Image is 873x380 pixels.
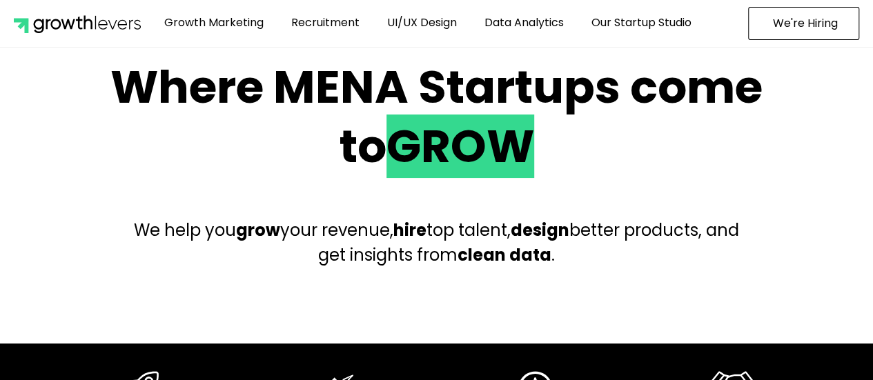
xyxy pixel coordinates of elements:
[236,219,280,241] b: grow
[386,114,534,178] span: GROW
[154,7,274,39] a: Growth Marketing
[458,243,551,266] b: clean data
[281,7,370,39] a: Recruitment
[511,219,569,241] b: design
[95,58,778,177] h2: Where MENA Startups come to
[773,18,838,29] span: We're Hiring
[377,7,467,39] a: UI/UX Design
[393,219,426,241] b: hire
[141,7,716,39] nav: Menu
[123,218,751,268] p: We help you your revenue, top talent, better products, and get insights from .
[474,7,574,39] a: Data Analytics
[581,7,702,39] a: Our Startup Studio
[748,7,859,40] a: We're Hiring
